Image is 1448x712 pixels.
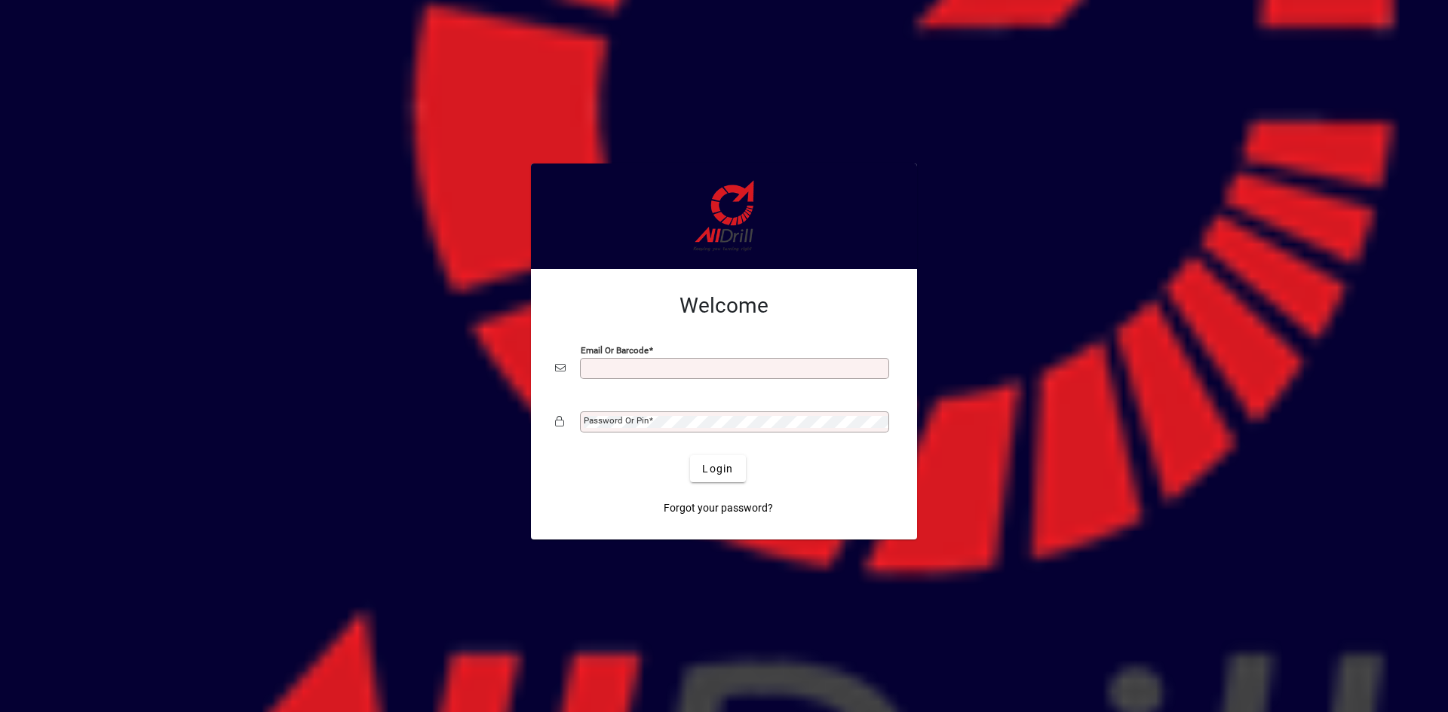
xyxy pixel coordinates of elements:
[664,500,773,516] span: Forgot your password?
[690,455,745,482] button: Login
[581,345,649,356] mat-label: Email or Barcode
[702,461,733,477] span: Login
[584,415,649,426] mat-label: Password or Pin
[658,494,779,521] a: Forgot your password?
[555,293,893,319] h2: Welcome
